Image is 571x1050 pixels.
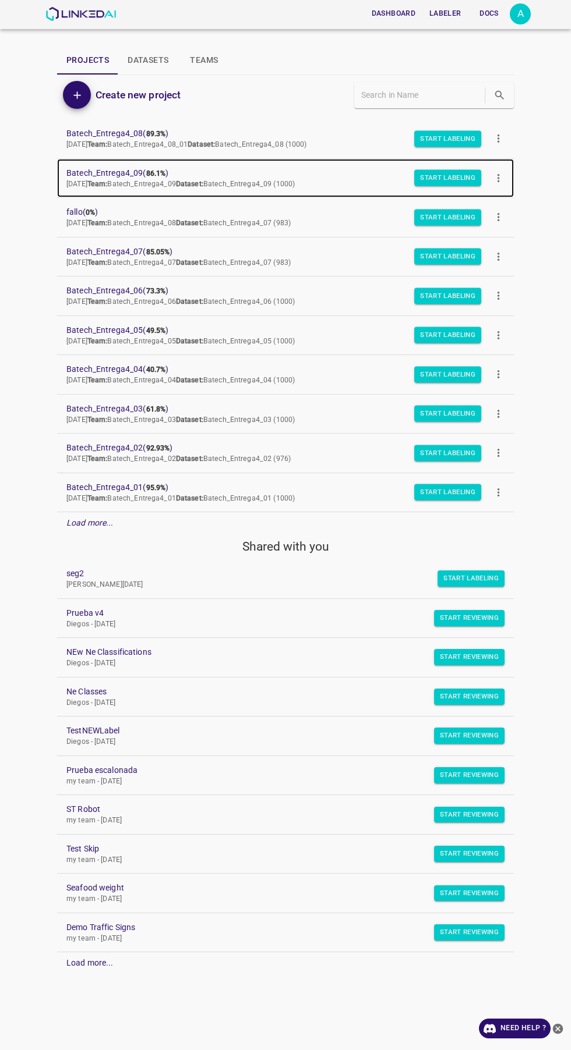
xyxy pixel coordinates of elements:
[66,140,307,148] span: [DATE] Batech_Entrega4_08_01 Batech_Entrega4_08 (1000)
[485,479,512,505] button: more
[66,776,486,787] p: my team - [DATE]
[485,204,512,230] button: more
[188,140,215,148] b: Dataset:
[87,455,108,463] b: Team:
[66,324,486,336] span: Batech_Entrega4_05 ( )
[176,494,203,502] b: Dataset:
[66,127,486,140] span: Batech_Entrega4_08 ( )
[66,957,114,969] div: Load more...
[414,327,481,343] button: Start Labeling
[434,689,505,705] button: Start Reviewing
[87,337,108,345] b: Team:
[485,322,512,348] button: more
[63,81,91,109] button: Add
[414,288,481,304] button: Start Labeling
[414,406,481,422] button: Start Labeling
[485,165,512,191] button: more
[87,297,108,306] b: Team:
[66,297,295,306] span: [DATE] Batech_Entrega4_06 Batech_Entrega4_06 (1000)
[66,206,486,218] span: fallo ( )
[146,484,166,492] b: 95.9%
[57,159,514,198] a: Batech_Entrega4_09(86.1%)[DATE]Team:Batech_Entrega4_09Dataset:Batech_Entrega4_09 (1000)
[87,494,108,502] b: Team:
[361,87,482,104] input: Search in Name
[434,807,505,823] button: Start Reviewing
[57,316,514,355] a: Batech_Entrega4_05(49.5%)[DATE]Team:Batech_Entrega4_05Dataset:Batech_Entrega4_05 (1000)
[434,610,505,626] button: Start Reviewing
[176,180,203,188] b: Dataset:
[488,83,512,107] button: search
[146,248,170,256] b: 85.05%
[66,219,291,227] span: [DATE] Batech_Entrega4_08 Batech_Entrega4_07 (983)
[66,442,486,454] span: Batech_Entrega4_02 ( )
[434,924,505,941] button: Start Reviewing
[176,219,203,227] b: Dataset:
[57,538,514,555] h5: Shared with you
[66,518,114,527] em: Load more...
[414,484,481,501] button: Start Labeling
[57,512,514,534] div: Load more...
[66,934,486,944] p: my team - [DATE]
[510,3,531,24] button: Open settings
[66,764,486,776] a: Prueba escalonada
[66,607,486,619] a: Prueba v4
[66,167,486,179] span: Batech_Entrega4_09 ( )
[66,337,295,345] span: [DATE] Batech_Entrega4_05 Batech_Entrega4_05 (1000)
[57,395,514,434] a: Batech_Entrega4_03(61.8%)[DATE]Team:Batech_Entrega4_03Dataset:Batech_Entrega4_03 (1000)
[434,885,505,902] button: Start Reviewing
[551,1019,565,1038] button: close-help
[434,846,505,862] button: Start Reviewing
[66,658,486,669] p: Diegos - [DATE]
[66,646,486,658] a: NEw Ne Classifications
[434,649,505,665] button: Start Reviewing
[66,737,486,747] p: Diegos - [DATE]
[485,400,512,427] button: more
[87,180,108,188] b: Team:
[178,47,230,75] button: Teams
[66,619,486,630] p: Diegos - [DATE]
[176,258,203,267] b: Dataset:
[66,843,486,855] a: Test Skip
[57,237,514,276] a: Batech_Entrega4_07(85.05%)[DATE]Team:Batech_Entrega4_07Dataset:Batech_Entrega4_07 (983)
[96,87,181,103] h6: Create new project
[66,246,486,258] span: Batech_Entrega4_07 ( )
[146,366,166,374] b: 40.7%
[367,4,420,23] button: Dashboard
[146,169,166,178] b: 86.1%
[422,2,468,26] a: Labeler
[176,297,203,306] b: Dataset:
[414,249,481,265] button: Start Labeling
[66,686,486,698] a: Ne Classes
[176,376,203,384] b: Dataset:
[66,258,291,267] span: [DATE] Batech_Entrega4_07 Batech_Entrega4_07 (983)
[176,416,203,424] b: Dataset:
[146,405,166,413] b: 61.8%
[414,170,481,186] button: Start Labeling
[86,208,95,217] b: 0%
[146,327,166,335] b: 49.5%
[57,952,514,974] div: Load more...
[485,283,512,309] button: more
[66,403,486,415] span: Batech_Entrega4_03 ( )
[66,285,486,297] span: Batech_Entrega4_06 ( )
[57,47,118,75] button: Projects
[365,2,422,26] a: Dashboard
[66,455,291,463] span: [DATE] Batech_Entrega4_02 Batech_Entrega4_02 (976)
[414,209,481,225] button: Start Labeling
[510,3,531,24] div: A
[57,355,514,394] a: Batech_Entrega4_04(40.7%)[DATE]Team:Batech_Entrega4_04Dataset:Batech_Entrega4_04 (1000)
[45,7,116,21] img: LinkedAI
[414,366,481,382] button: Start Labeling
[66,725,486,737] a: TestNEWLabel
[176,337,203,345] b: Dataset:
[66,882,486,894] a: Seafood weight
[66,494,295,502] span: [DATE] Batech_Entrega4_01 Batech_Entrega4_01 (1000)
[470,4,507,23] button: Docs
[434,767,505,783] button: Start Reviewing
[66,803,486,815] a: ST Robot
[57,473,514,512] a: Batech_Entrega4_01(95.9%)[DATE]Team:Batech_Entrega4_01Dataset:Batech_Entrega4_01 (1000)
[66,921,486,934] a: Demo Traffic Signs
[414,130,481,147] button: Start Labeling
[425,4,466,23] button: Labeler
